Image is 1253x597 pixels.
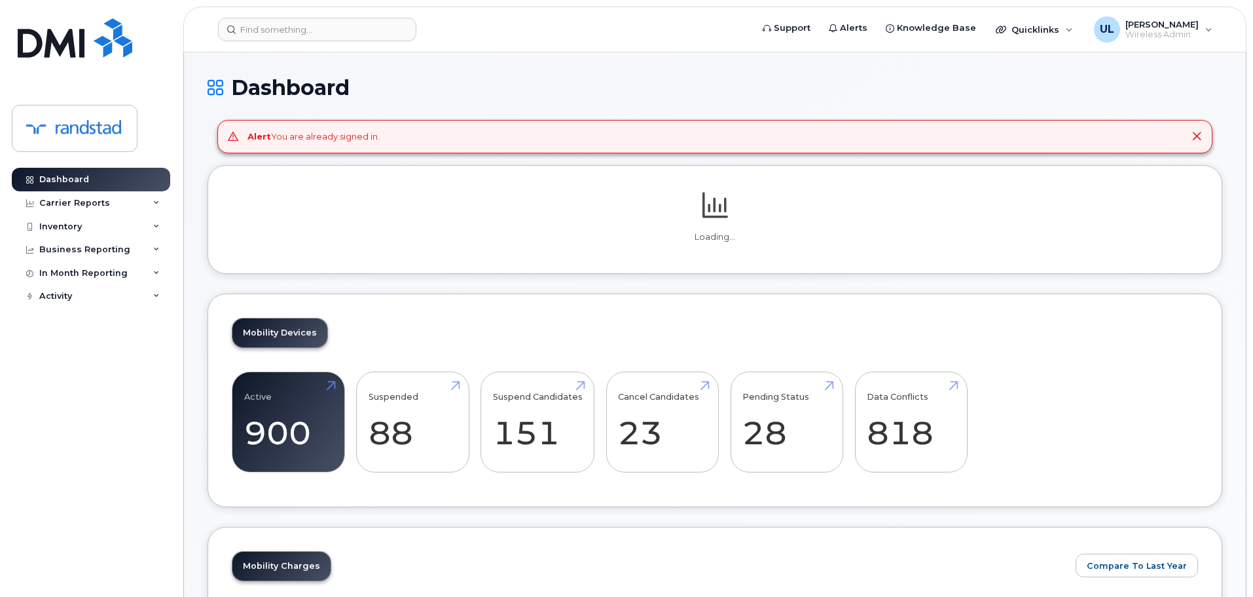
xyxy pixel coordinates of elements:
[208,76,1222,99] h1: Dashboard
[232,318,327,347] a: Mobility Devices
[232,231,1198,243] p: Loading...
[247,131,271,142] strong: Alert
[618,379,706,465] a: Cancel Candidates 23
[867,379,955,465] a: Data Conflicts 818
[247,130,380,143] div: You are already signed in.
[742,379,831,465] a: Pending Status 28
[1087,560,1187,572] span: Compare To Last Year
[369,379,457,465] a: Suspended 88
[232,552,331,581] a: Mobility Charges
[1076,554,1198,577] button: Compare To Last Year
[493,379,583,465] a: Suspend Candidates 151
[244,379,333,465] a: Active 900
